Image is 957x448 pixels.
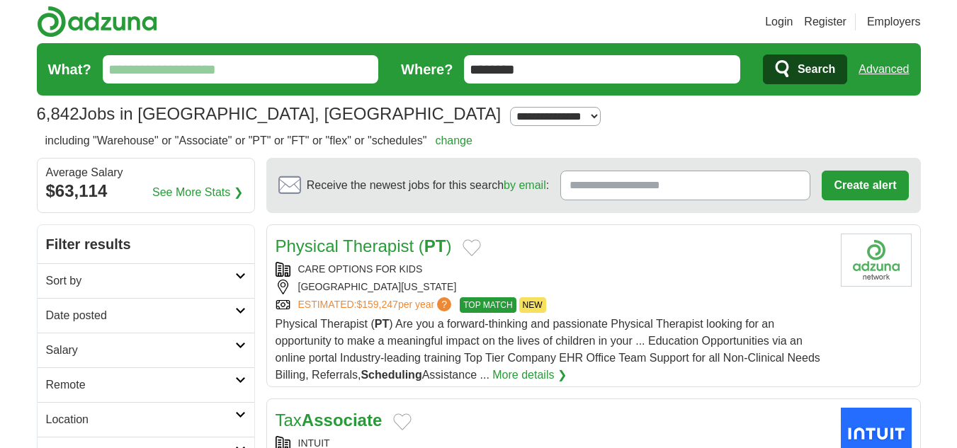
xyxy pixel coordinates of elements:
[763,54,847,84] button: Search
[435,134,472,147] a: change
[37,101,79,127] span: 6,842
[276,236,452,255] a: Physical Therapist (PT)
[45,132,472,149] h2: including "Warehouse" or "Associate" or "PT" or "FT" or "flex" or "schedules"
[48,59,91,80] label: What?
[519,297,546,313] span: NEW
[38,367,254,402] a: Remote
[38,225,254,263] h2: Filter results
[804,13,846,30] a: Register
[460,297,516,313] span: TOP MATCH
[798,55,835,84] span: Search
[46,342,235,359] h2: Salary
[504,179,546,191] a: by email
[298,297,455,313] a: ESTIMATED:$159,247per year?
[765,13,793,30] a: Login
[356,299,397,310] span: $159,247
[38,298,254,333] a: Date posted
[393,413,412,430] button: Add to favorite jobs
[375,318,389,330] strong: PT
[276,410,383,430] a: TaxAssociate
[822,171,908,200] button: Create alert
[492,367,567,384] a: More details ❯
[276,318,820,381] span: Physical Therapist ( ) Are you a forward-thinking and passionate Physical Therapist looking for a...
[38,263,254,298] a: Sort by
[841,234,912,287] img: Company logo
[424,236,446,255] strong: PT
[37,6,157,38] img: Adzuna logo
[307,177,549,194] span: Receive the newest jobs for this search :
[859,55,909,84] a: Advanced
[276,262,829,277] div: CARE OPTIONS FOR KIDS
[46,167,246,178] div: Average Salary
[463,239,481,256] button: Add to favorite jobs
[276,280,829,294] div: [GEOGRAPHIC_DATA][US_STATE]
[37,104,502,123] h1: Jobs in [GEOGRAPHIC_DATA], [GEOGRAPHIC_DATA]
[46,272,235,289] h2: Sort by
[401,59,453,80] label: Where?
[867,13,921,30] a: Employers
[46,377,235,394] h2: Remote
[46,178,246,204] div: $63,114
[361,369,421,381] strong: Scheduling
[38,333,254,367] a: Salary
[152,184,243,201] a: See More Stats ❯
[46,307,235,324] h2: Date posted
[302,410,382,430] strong: Associate
[38,402,254,437] a: Location
[46,411,235,428] h2: Location
[437,297,451,311] span: ?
